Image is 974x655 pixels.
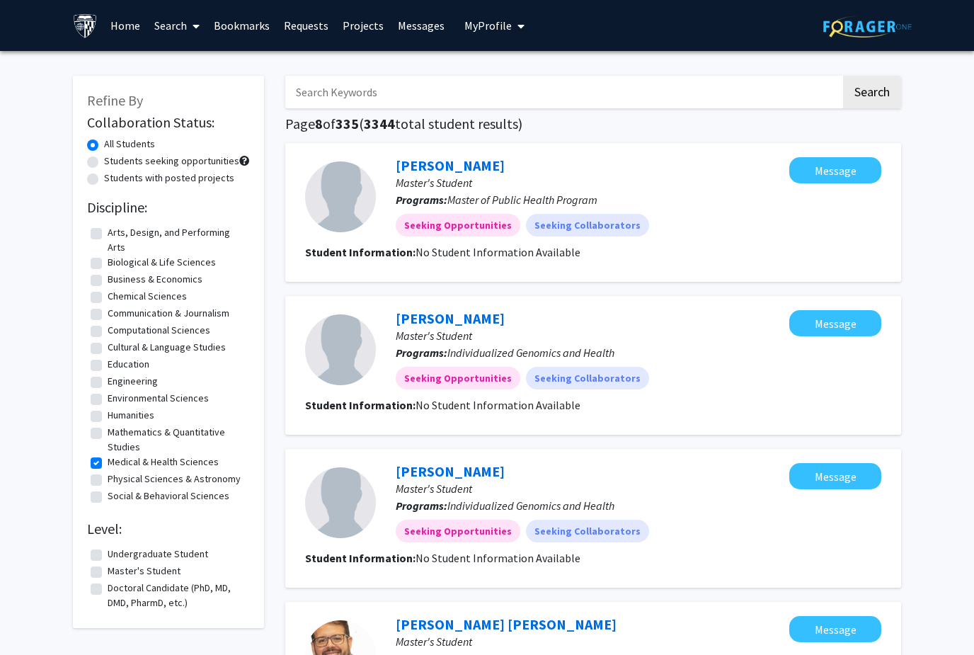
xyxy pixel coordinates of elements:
[108,489,229,503] label: Social & Behavioral Sciences
[789,157,881,183] button: Message NANATI JEMAL ALIYE
[447,499,614,513] span: Individualized Genomics and Health
[108,425,246,455] label: Mathematics & Quantitative Studies
[108,225,246,255] label: Arts, Design, and Performing Arts
[104,137,155,152] label: All Students
[396,156,505,174] a: [PERSON_NAME]
[104,171,234,186] label: Students with posted projects
[11,591,60,644] iframe: Chat
[336,115,359,132] span: 335
[108,272,202,287] label: Business & Economics
[396,615,617,633] a: [PERSON_NAME] [PERSON_NAME]
[396,482,472,496] span: Master's Student
[789,310,881,336] button: Message Kaitlyn Chaffin
[396,367,520,389] mat-chip: Seeking Opportunities
[396,520,520,542] mat-chip: Seeking Opportunities
[87,520,250,537] h2: Level:
[396,309,505,327] a: [PERSON_NAME]
[147,1,207,50] a: Search
[305,398,416,412] b: Student Information:
[416,398,580,412] span: No Student Information Available
[108,323,210,338] label: Computational Sciences
[108,289,187,304] label: Chemical Sciences
[305,551,416,565] b: Student Information:
[396,346,447,360] b: Programs:
[396,634,472,649] span: Master's Student
[87,199,250,216] h2: Discipline:
[416,245,580,259] span: No Student Information Available
[108,564,181,579] label: Master's Student
[447,193,597,207] span: Master of Public Health Program
[396,499,447,513] b: Programs:
[416,551,580,565] span: No Student Information Available
[108,306,229,321] label: Communication & Journalism
[87,114,250,131] h2: Collaboration Status:
[108,408,154,423] label: Humanities
[823,16,912,38] img: ForagerOne Logo
[526,214,649,237] mat-chip: Seeking Collaborators
[108,581,246,610] label: Doctoral Candidate (PhD, MD, DMD, PharmD, etc.)
[108,340,226,355] label: Cultural & Language Studies
[396,193,447,207] b: Programs:
[396,329,472,343] span: Master's Student
[87,91,143,109] span: Refine By
[364,115,395,132] span: 3344
[315,115,323,132] span: 8
[396,176,472,190] span: Master's Student
[108,357,149,372] label: Education
[526,520,649,542] mat-chip: Seeking Collaborators
[108,255,216,270] label: Biological & Life Sciences
[789,463,881,489] button: Message Genevieve Gray
[843,76,901,108] button: Search
[305,245,416,259] b: Student Information:
[103,1,147,50] a: Home
[108,455,219,469] label: Medical & Health Sciences
[396,462,505,480] a: [PERSON_NAME]
[391,1,452,50] a: Messages
[464,18,512,33] span: My Profile
[277,1,336,50] a: Requests
[108,391,209,406] label: Environmental Sciences
[108,374,158,389] label: Engineering
[108,472,241,486] label: Physical Sciences & Astronomy
[447,346,614,360] span: Individualized Genomics and Health
[396,214,520,237] mat-chip: Seeking Opportunities
[526,367,649,389] mat-chip: Seeking Collaborators
[207,1,277,50] a: Bookmarks
[789,616,881,642] button: Message Luiz Marcelo Almeida de Araujo
[73,13,98,38] img: Johns Hopkins University Logo
[104,154,239,169] label: Students seeking opportunities
[108,547,208,562] label: Undergraduate Student
[336,1,391,50] a: Projects
[285,76,841,108] input: Search Keywords
[285,115,901,132] h1: Page of ( total student results)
